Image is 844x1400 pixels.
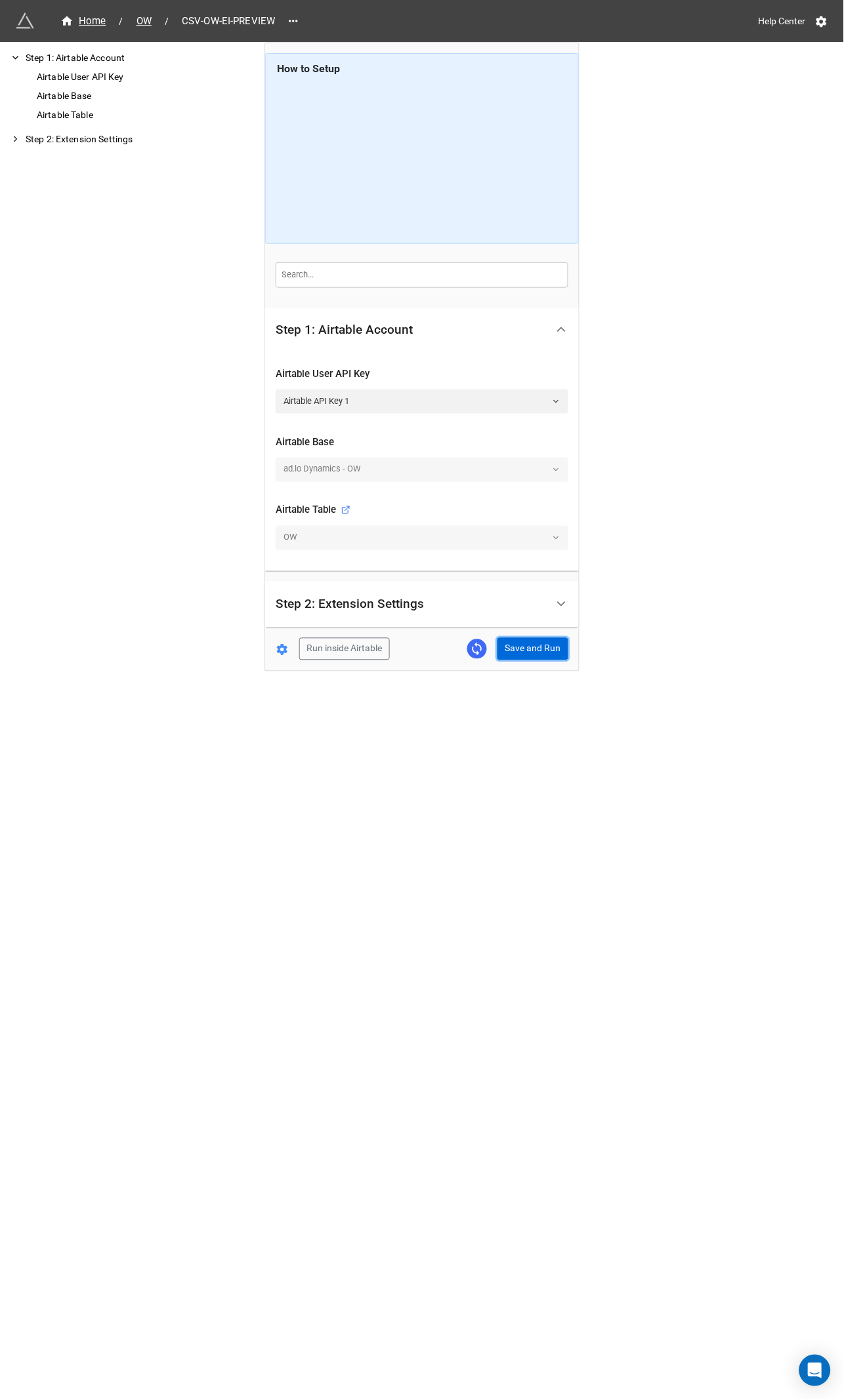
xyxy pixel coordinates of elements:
img: miniextensions-icon.73ae0678.png [16,12,34,30]
div: Step 2: Extension Settings [265,582,579,628]
div: Airtable User API Key [34,70,210,84]
li: / [119,14,123,28]
a: Sync Base Structure [467,639,487,659]
div: Step 1: Airtable Account [23,51,210,65]
a: Help Center [749,9,815,33]
div: Airtable Table [34,108,210,122]
div: Step 2: Extension Settings [23,132,210,146]
button: Run inside Airtable [299,638,390,660]
a: Home [53,13,114,29]
a: OW [129,13,159,29]
span: CSV-OW-EI-PREVIEW [174,14,283,29]
li: / [165,14,169,28]
div: Home [60,14,106,29]
b: How to Setup [278,62,341,75]
button: Save and Run [497,638,568,660]
div: Airtable Base [34,89,210,103]
iframe: How to Automatically Export CSVs for Airtable Views [278,82,567,233]
div: Airtable User API Key [276,367,568,382]
nav: breadcrumb [53,13,283,29]
div: Airtable Table [276,503,350,519]
a: Airtable API Key 1 [276,390,568,413]
div: Step 2: Extension Settings [276,598,424,611]
div: Open Intercom Messenger [799,1355,831,1387]
input: Search... [276,262,568,287]
div: Step 1: Airtable Account [276,323,413,336]
div: Step 1: Airtable Account [265,351,579,571]
div: Step 1: Airtable Account [265,309,579,351]
div: Airtable Base [276,435,568,450]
